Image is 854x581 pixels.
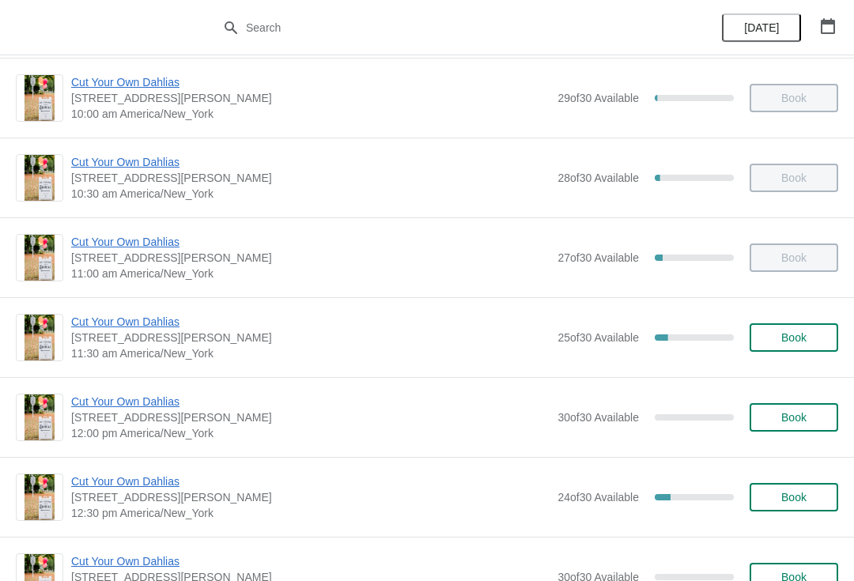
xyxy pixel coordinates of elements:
span: [DATE] [744,21,779,34]
span: [STREET_ADDRESS][PERSON_NAME] [71,250,550,266]
span: [STREET_ADDRESS][PERSON_NAME] [71,90,550,106]
span: 25 of 30 Available [557,331,639,344]
img: Cut Your Own Dahlias | 4 Jacobs Lane, Norwell, MA, USA | 12:00 pm America/New_York [25,394,55,440]
span: [STREET_ADDRESS][PERSON_NAME] [71,409,550,425]
span: [STREET_ADDRESS][PERSON_NAME] [71,330,550,345]
span: 28 of 30 Available [557,172,639,184]
img: Cut Your Own Dahlias | 4 Jacobs Lane, Norwell, MA, USA | 10:30 am America/New_York [25,155,55,201]
button: [DATE] [722,13,801,42]
span: Book [781,331,807,344]
input: Search [245,13,640,42]
span: Book [781,411,807,424]
span: 30 of 30 Available [557,411,639,424]
span: [STREET_ADDRESS][PERSON_NAME] [71,489,550,505]
span: 29 of 30 Available [557,92,639,104]
span: Cut Your Own Dahlias [71,473,550,489]
button: Book [750,483,838,511]
img: Cut Your Own Dahlias | 4 Jacobs Lane, Norwell, MA, USA | 12:30 pm America/New_York [25,474,55,520]
img: Cut Your Own Dahlias | 4 Jacobs Lane, Norwell, MA, USA | 10:00 am America/New_York [25,75,55,121]
span: 10:00 am America/New_York [71,106,550,122]
span: Cut Your Own Dahlias [71,553,550,569]
span: Cut Your Own Dahlias [71,154,550,170]
span: Cut Your Own Dahlias [71,314,550,330]
span: 24 of 30 Available [557,491,639,504]
span: [STREET_ADDRESS][PERSON_NAME] [71,170,550,186]
button: Book [750,403,838,432]
span: 10:30 am America/New_York [71,186,550,202]
img: Cut Your Own Dahlias | 4 Jacobs Lane, Norwell, MA, USA | 11:00 am America/New_York [25,235,55,281]
span: Cut Your Own Dahlias [71,234,550,250]
span: 11:00 am America/New_York [71,266,550,281]
span: Cut Your Own Dahlias [71,74,550,90]
img: Cut Your Own Dahlias | 4 Jacobs Lane, Norwell, MA, USA | 11:30 am America/New_York [25,315,55,360]
span: Book [781,491,807,504]
span: 11:30 am America/New_York [71,345,550,361]
span: 27 of 30 Available [557,251,639,264]
span: 12:30 pm America/New_York [71,505,550,521]
span: Cut Your Own Dahlias [71,394,550,409]
button: Book [750,323,838,352]
span: 12:00 pm America/New_York [71,425,550,441]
